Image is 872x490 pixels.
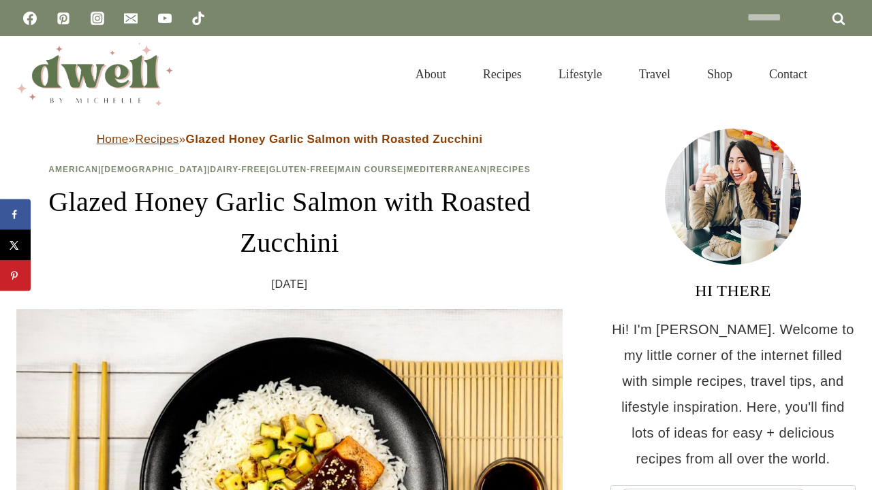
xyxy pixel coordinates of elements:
a: [DEMOGRAPHIC_DATA] [101,165,207,174]
button: View Search Form [832,63,856,86]
time: [DATE] [272,274,308,295]
a: Recipes [135,133,178,146]
a: Dairy-Free [210,165,266,174]
a: Lifestyle [540,50,621,98]
span: | | | | | | [48,165,530,174]
a: YouTube [151,5,178,32]
nav: Primary Navigation [397,50,826,98]
p: Hi! I'm [PERSON_NAME]. Welcome to my little corner of the internet filled with simple recipes, tr... [610,316,856,472]
a: Travel [621,50,689,98]
a: Instagram [84,5,111,32]
a: Shop [689,50,751,98]
a: Contact [751,50,826,98]
a: TikTok [185,5,212,32]
a: About [397,50,465,98]
a: Main Course [338,165,403,174]
a: Pinterest [50,5,77,32]
a: American [48,165,98,174]
h3: HI THERE [610,278,856,303]
a: Home [97,133,129,146]
a: Email [117,5,144,32]
a: Gluten-Free [269,165,334,174]
a: Recipes [490,165,531,174]
a: Mediterranean [406,165,486,174]
h1: Glazed Honey Garlic Salmon with Roasted Zucchini [16,182,563,263]
strong: Glazed Honey Garlic Salmon with Roasted Zucchini [186,133,483,146]
img: DWELL by michelle [16,43,173,105]
a: Recipes [465,50,540,98]
span: » » [97,133,483,146]
a: Facebook [16,5,44,32]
